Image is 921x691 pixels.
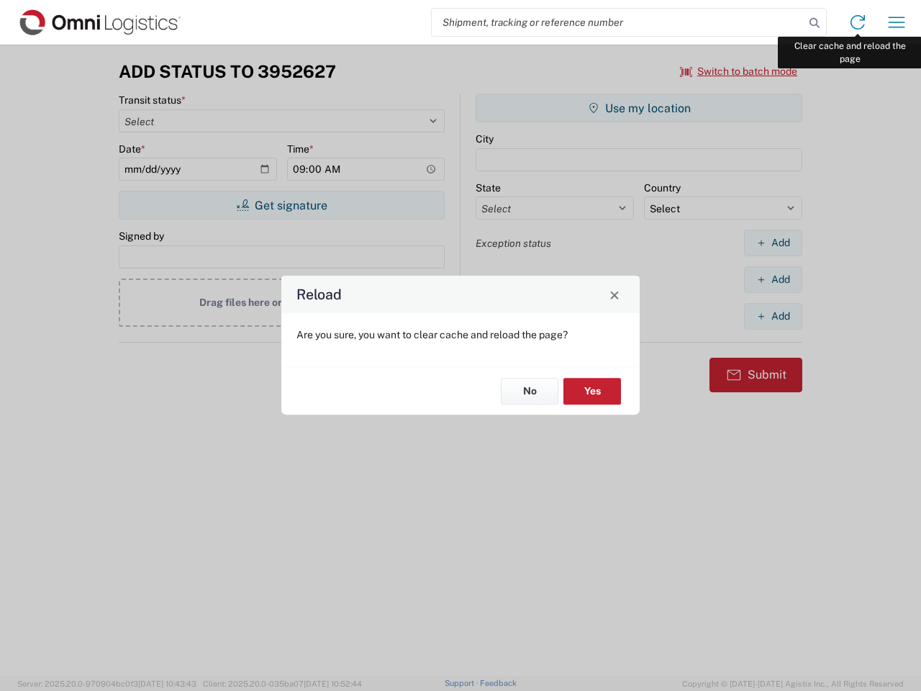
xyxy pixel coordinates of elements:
p: Are you sure, you want to clear cache and reload the page? [296,328,625,341]
input: Shipment, tracking or reference number [432,9,804,36]
h4: Reload [296,284,342,305]
button: Close [604,284,625,304]
button: Yes [563,378,621,405]
button: No [501,378,558,405]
